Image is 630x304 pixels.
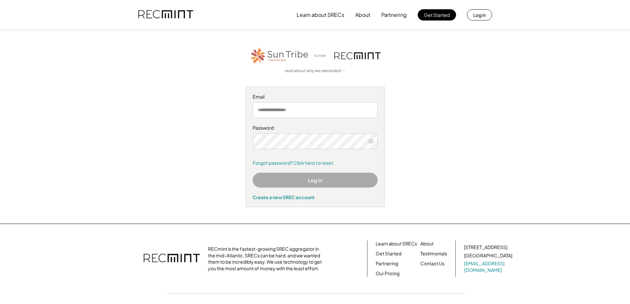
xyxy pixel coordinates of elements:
[420,260,444,267] a: Contact Us
[464,252,512,259] div: [GEOGRAPHIC_DATA]
[418,9,456,21] button: Get Started
[250,47,309,65] img: STT_Horizontal_Logo%2B-%2BColor.png
[297,8,344,22] button: Learn about SRECs
[464,244,507,251] div: [STREET_ADDRESS]
[208,246,325,272] div: RECmint is the fastest-growing SREC aggregator in the mid-Atlantic. SRECs can be hard, and we wan...
[285,68,346,74] a: read about why we rebranded →
[464,260,514,273] a: [EMAIL_ADDRESS][DOMAIN_NAME]
[144,247,200,270] img: recmint-logotype%403x.png
[376,240,417,247] a: Learn about SRECs
[420,240,434,247] a: About
[253,125,378,131] div: Password
[355,8,370,22] button: About
[467,9,492,21] button: Log in
[376,250,401,257] a: Get Started
[253,94,378,100] div: Email
[376,260,398,267] a: Partnering
[313,53,331,59] div: is now
[253,160,378,166] a: Forgot password? Click here to reset.
[334,52,381,59] img: recmint-logotype%403x.png
[138,4,193,26] img: recmint-logotype%403x.png
[376,270,399,277] a: Our Pricing
[381,8,407,22] button: Partnering
[253,173,378,188] button: Log In
[253,194,378,200] div: Create a new SREC account
[420,250,447,257] a: Testimonials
